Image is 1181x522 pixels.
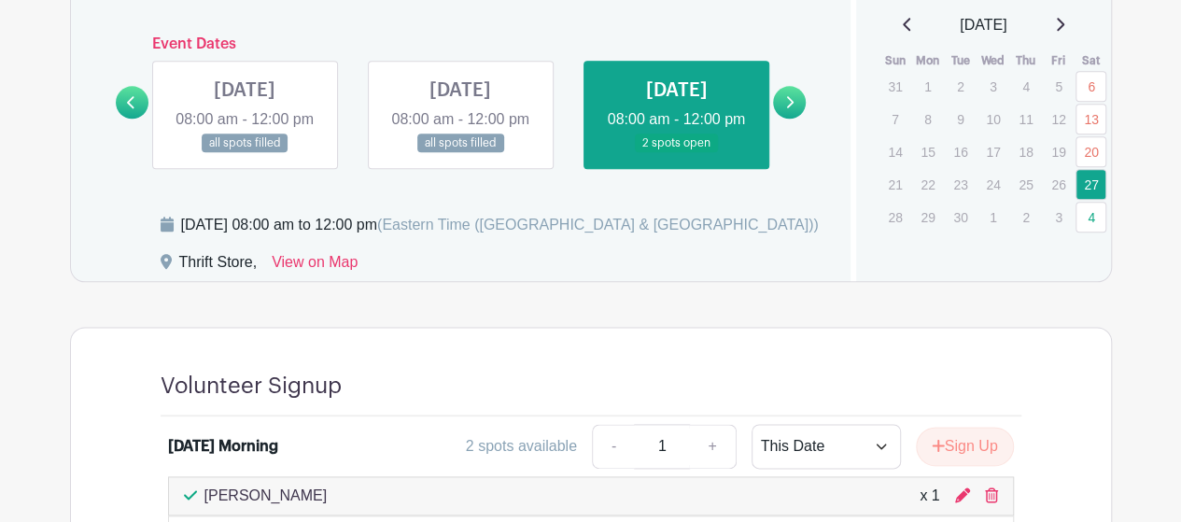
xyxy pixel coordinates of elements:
div: Thrift Store, [179,251,258,281]
p: 8 [912,105,943,134]
p: [PERSON_NAME] [204,485,328,507]
p: 5 [1043,72,1074,101]
p: 2 [945,72,976,101]
p: 9 [945,105,976,134]
p: 10 [977,105,1008,134]
p: 30 [945,203,976,232]
th: Fri [1042,51,1075,70]
a: 20 [1076,136,1106,167]
button: Sign Up [916,427,1014,466]
a: + [689,424,736,469]
p: 22 [912,170,943,199]
p: 17 [977,137,1008,166]
p: 2 [1010,203,1041,232]
a: - [592,424,635,469]
p: 1 [912,72,943,101]
p: 24 [977,170,1008,199]
p: 12 [1043,105,1074,134]
p: 16 [945,137,976,166]
p: 26 [1043,170,1074,199]
p: 3 [1043,203,1074,232]
a: 27 [1076,169,1106,200]
p: 15 [912,137,943,166]
p: 25 [1010,170,1041,199]
p: 7 [879,105,910,134]
a: 6 [1076,71,1106,102]
p: 21 [879,170,910,199]
h6: Event Dates [148,35,774,53]
p: 4 [1010,72,1041,101]
div: x 1 [920,485,939,507]
th: Mon [911,51,944,70]
p: 1 [977,203,1008,232]
p: 18 [1010,137,1041,166]
th: Sat [1075,51,1107,70]
p: 23 [945,170,976,199]
th: Tue [944,51,977,70]
p: 19 [1043,137,1074,166]
div: 2 spots available [466,435,577,458]
p: 31 [879,72,910,101]
a: 4 [1076,202,1106,233]
p: 29 [912,203,943,232]
p: 28 [879,203,910,232]
p: 11 [1010,105,1041,134]
p: 14 [879,137,910,166]
div: [DATE] 08:00 am to 12:00 pm [181,214,819,236]
span: (Eastern Time ([GEOGRAPHIC_DATA] & [GEOGRAPHIC_DATA])) [377,217,819,233]
th: Wed [977,51,1009,70]
a: 13 [1076,104,1106,134]
div: [DATE] Morning [168,435,278,458]
p: 3 [977,72,1008,101]
span: [DATE] [960,14,1006,36]
a: View on Map [272,251,358,281]
th: Thu [1009,51,1042,70]
th: Sun [879,51,911,70]
h4: Volunteer Signup [161,373,342,400]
